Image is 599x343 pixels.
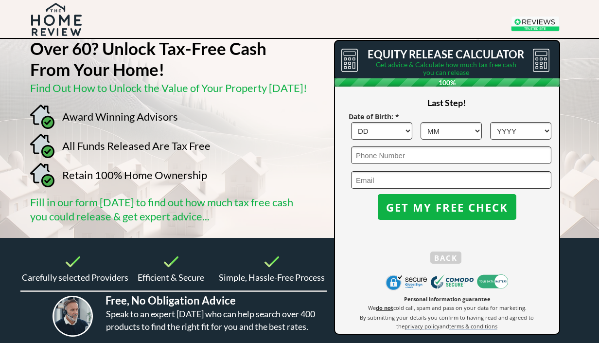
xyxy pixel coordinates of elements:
span: EQUITY RELEASE CALCULATOR [368,48,524,61]
span: Free, No Obligation Advice [106,294,236,307]
span: and [440,323,449,330]
button: BACK [430,252,461,264]
strong: Over 60? Unlock Tax-Free Cash From Your Home! [30,38,266,79]
span: All Funds Released Are Tax Free [62,139,211,152]
input: Email [351,171,551,189]
span: Find Out How to Unlock the Value of Your Property [DATE]! [30,81,307,94]
span: GET MY FREE CHECK [378,201,516,214]
span: Last Step! [427,97,466,108]
span: Get advice & Calculate how much tax free cash you can release [376,60,516,76]
span: Efficient & Secure [138,272,204,283]
span: Simple, Hassle-Free Process [219,272,325,283]
span: Carefully selected Providers [22,272,128,283]
button: GET MY FREE CHECK [378,194,516,220]
span: Date of Birth: * [349,112,399,121]
span: We cold call, spam and pass on your data for marketing. [368,304,527,311]
strong: do not [376,304,393,311]
span: Award Winning Advisors [62,110,178,123]
span: By submitting your details you confirm to having read and agreed to the [360,314,534,330]
span: Fill in our form [DATE] to find out how much tax free cash you could release & get expert advice... [30,196,293,223]
span: 100% [335,78,560,87]
span: BACK [430,252,461,264]
span: Speak to an expert [DATE] who can help search over 400 products to find the right fit for you and... [106,308,315,332]
span: Personal information guarantee [404,295,491,303]
input: Phone Number [351,146,551,164]
span: Retain 100% Home Ownership [62,168,207,181]
a: privacy policy [405,322,440,330]
a: terms & conditions [449,322,497,330]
